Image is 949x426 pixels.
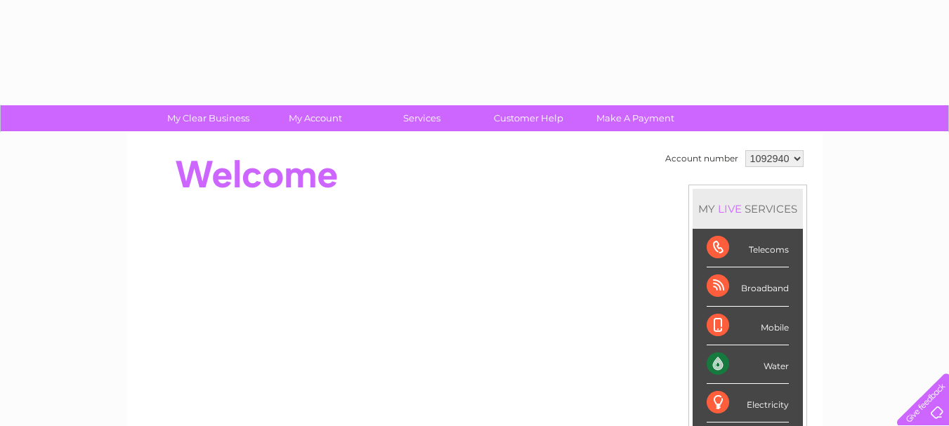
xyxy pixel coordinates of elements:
[257,105,373,131] a: My Account
[693,189,803,229] div: MY SERVICES
[715,202,745,215] div: LIVE
[707,307,789,345] div: Mobile
[707,384,789,422] div: Electricity
[150,105,266,131] a: My Clear Business
[471,105,587,131] a: Customer Help
[364,105,480,131] a: Services
[707,229,789,267] div: Telecoms
[707,345,789,384] div: Water
[577,105,693,131] a: Make A Payment
[707,267,789,306] div: Broadband
[662,147,742,171] td: Account number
